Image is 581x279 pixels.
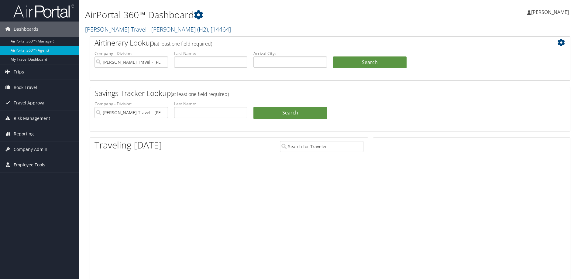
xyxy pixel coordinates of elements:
[527,3,575,21] a: [PERSON_NAME]
[174,101,248,107] label: Last Name:
[14,126,34,141] span: Reporting
[85,9,412,21] h1: AirPortal 360™ Dashboard
[197,25,208,33] span: ( H2 )
[95,38,525,48] h2: Airtinerary Lookup
[154,40,212,47] span: (at least one field required)
[95,88,525,98] h2: Savings Tracker Lookup
[95,139,162,151] h1: Traveling [DATE]
[14,80,37,95] span: Book Travel
[531,9,569,15] span: [PERSON_NAME]
[174,50,248,56] label: Last Name:
[95,107,168,118] input: search accounts
[280,141,363,152] input: Search for Traveler
[13,4,74,18] img: airportal-logo.png
[171,91,229,97] span: (at least one field required)
[14,157,45,172] span: Employee Tools
[85,25,231,33] a: [PERSON_NAME] Travel - [PERSON_NAME]
[95,50,168,56] label: Company - Division:
[14,64,24,80] span: Trips
[95,101,168,107] label: Company - Division:
[208,25,231,33] span: , [ 14464 ]
[14,95,46,111] span: Travel Approval
[14,111,50,126] span: Risk Management
[253,107,327,119] a: Search
[333,56,407,69] button: Search
[14,22,38,37] span: Dashboards
[253,50,327,56] label: Arrival City:
[14,142,47,157] span: Company Admin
